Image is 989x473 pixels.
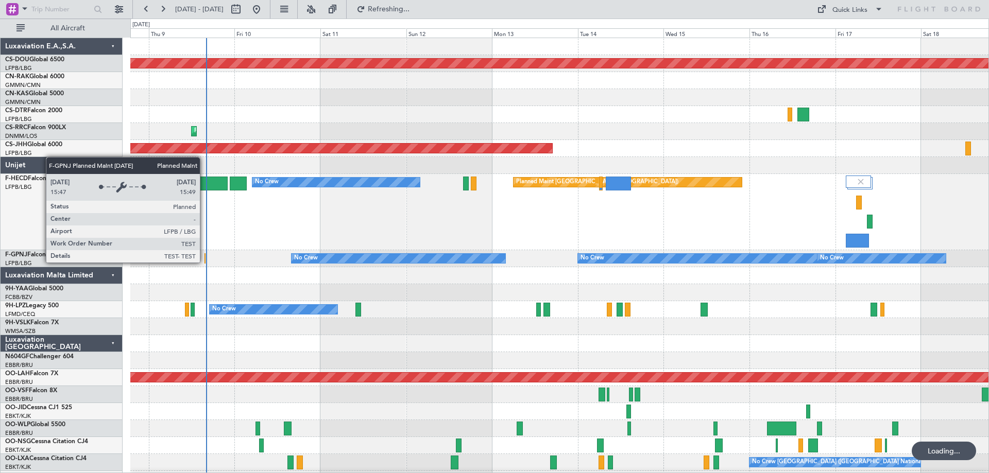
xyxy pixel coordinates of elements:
[132,21,150,29] div: [DATE]
[5,293,32,301] a: FCBB/BZV
[912,442,976,460] div: Loading...
[194,124,301,139] div: Planned Maint Lagos ([PERSON_NAME])
[835,28,922,38] div: Fri 17
[234,28,320,38] div: Fri 10
[5,405,27,411] span: OO-JID
[5,132,37,140] a: DNMM/LOS
[5,310,35,318] a: LFMD/CEQ
[516,174,678,190] div: Planned Maint [GEOGRAPHIC_DATA] ([GEOGRAPHIC_DATA])
[5,108,62,114] a: CS-DTRFalcon 2000
[5,429,33,437] a: EBBR/BRU
[27,25,109,32] span: All Aircraft
[5,259,32,267] a: LFPB/LBG
[5,446,31,454] a: EBKT/KJK
[832,5,867,15] div: Quick Links
[5,74,64,80] a: CN-RAKGlobal 6000
[5,405,72,411] a: OO-JIDCessna CJ1 525
[752,454,925,470] div: No Crew [GEOGRAPHIC_DATA] ([GEOGRAPHIC_DATA] National)
[5,320,30,326] span: 9H-VSLK
[812,1,888,17] button: Quick Links
[5,412,31,420] a: EBKT/KJK
[581,251,604,266] div: No Crew
[5,388,29,394] span: OO-VSF
[5,91,29,97] span: CN-KAS
[663,28,749,38] div: Wed 15
[5,354,29,360] span: N604GF
[5,125,66,131] a: CS-RRCFalcon 900LX
[294,251,318,266] div: No Crew
[31,2,91,17] input: Trip Number
[5,57,64,63] a: CS-DOUGlobal 6500
[11,20,112,37] button: All Aircraft
[5,354,74,360] a: N604GFChallenger 604
[5,361,33,369] a: EBBR/BRU
[5,456,87,462] a: OO-LXACessna Citation CJ4
[5,91,64,97] a: CN-KASGlobal 5000
[5,252,66,258] a: F-GPNJFalcon 900EX
[856,177,865,186] img: gray-close.svg
[5,81,41,89] a: GMMN/CMN
[5,115,32,123] a: LFPB/LBG
[5,463,31,471] a: EBKT/KJK
[5,388,57,394] a: OO-VSFFalcon 8X
[5,320,59,326] a: 9H-VSLKFalcon 7X
[5,439,88,445] a: OO-NSGCessna Citation CJ4
[5,74,29,80] span: CN-RAK
[5,371,58,377] a: OO-LAHFalcon 7X
[5,286,28,292] span: 9H-YAA
[149,28,235,38] div: Thu 9
[749,28,835,38] div: Thu 16
[5,252,27,258] span: F-GPNJ
[5,98,41,106] a: GMMN/CMN
[5,176,56,182] a: F-HECDFalcon 7X
[320,28,406,38] div: Sat 11
[820,251,844,266] div: No Crew
[5,371,30,377] span: OO-LAH
[175,5,224,14] span: [DATE] - [DATE]
[5,286,63,292] a: 9H-YAAGlobal 5000
[5,142,27,148] span: CS-JHH
[5,176,28,182] span: F-HECD
[5,327,36,335] a: WMSA/SZB
[5,57,29,63] span: CS-DOU
[5,64,32,72] a: LFPB/LBG
[212,302,236,317] div: No Crew
[5,395,33,403] a: EBBR/BRU
[492,28,578,38] div: Mon 13
[352,1,414,17] button: Refreshing...
[5,125,27,131] span: CS-RRC
[5,378,33,386] a: EBBR/BRU
[5,183,32,191] a: LFPB/LBG
[5,149,32,157] a: LFPB/LBG
[5,303,26,309] span: 9H-LPZ
[406,28,492,38] div: Sun 12
[5,439,31,445] span: OO-NSG
[5,456,29,462] span: OO-LXA
[5,422,30,428] span: OO-WLP
[578,28,664,38] div: Tue 14
[367,6,411,13] span: Refreshing...
[255,174,279,190] div: No Crew
[5,108,27,114] span: CS-DTR
[5,422,65,428] a: OO-WLPGlobal 5500
[5,303,59,309] a: 9H-LPZLegacy 500
[5,142,62,148] a: CS-JHHGlobal 6000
